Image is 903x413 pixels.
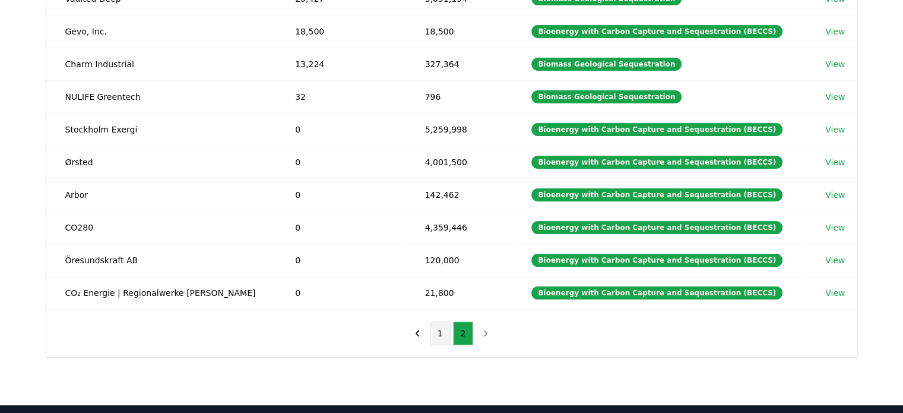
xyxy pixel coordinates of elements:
a: View [825,189,845,201]
div: Bioenergy with Carbon Capture and Sequestration (BECCS) [531,188,782,201]
td: 4,001,500 [406,146,513,178]
a: View [825,254,845,266]
td: CO280 [46,211,277,244]
td: CO₂ Energie | Regionalwerke [PERSON_NAME] [46,276,277,309]
div: Bioenergy with Carbon Capture and Sequestration (BECCS) [531,156,782,169]
td: 4,359,446 [406,211,513,244]
td: Arbor [46,178,277,211]
td: 0 [276,244,405,276]
td: 0 [276,113,405,146]
a: View [825,26,845,37]
td: 0 [276,211,405,244]
td: NULIFE Greentech [46,80,277,113]
a: View [825,58,845,70]
td: 0 [276,146,405,178]
a: View [825,222,845,234]
td: 0 [276,276,405,309]
td: 13,224 [276,48,405,80]
td: 796 [406,80,513,113]
td: Charm Industrial [46,48,277,80]
td: 142,462 [406,178,513,211]
td: 21,800 [406,276,513,309]
button: 1 [430,321,451,345]
button: 2 [453,321,474,345]
a: View [825,124,845,135]
button: previous page [407,321,427,345]
td: 5,259,998 [406,113,513,146]
td: 32 [276,80,405,113]
td: Stockholm Exergi [46,113,277,146]
td: 18,500 [406,15,513,48]
a: View [825,156,845,168]
td: 18,500 [276,15,405,48]
a: View [825,287,845,299]
div: Bioenergy with Carbon Capture and Sequestration (BECCS) [531,286,782,299]
a: View [825,91,845,103]
td: Ørsted [46,146,277,178]
td: Gevo, Inc. [46,15,277,48]
td: Öresundskraft AB [46,244,277,276]
td: 120,000 [406,244,513,276]
div: Bioenergy with Carbon Capture and Sequestration (BECCS) [531,221,782,234]
div: Bioenergy with Carbon Capture and Sequestration (BECCS) [531,123,782,136]
div: Biomass Geological Sequestration [531,58,682,71]
div: Bioenergy with Carbon Capture and Sequestration (BECCS) [531,254,782,267]
div: Bioenergy with Carbon Capture and Sequestration (BECCS) [531,25,782,38]
td: 327,364 [406,48,513,80]
div: Biomass Geological Sequestration [531,90,682,103]
td: 0 [276,178,405,211]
